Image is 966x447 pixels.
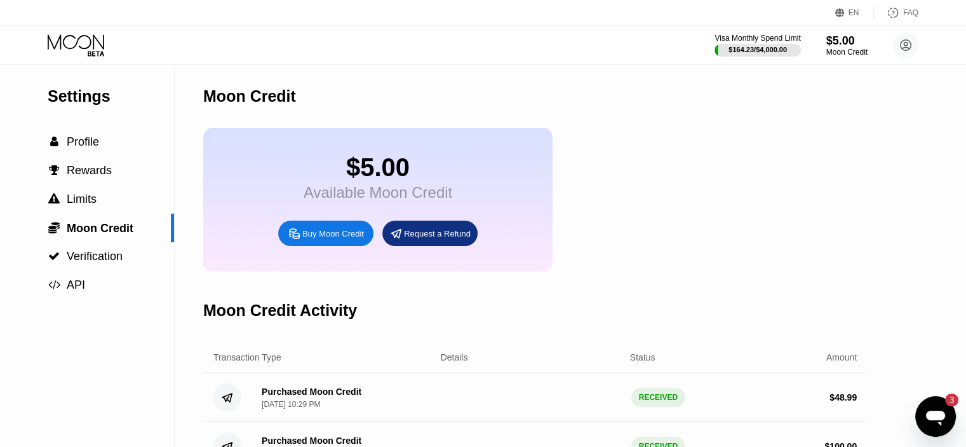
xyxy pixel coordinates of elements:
span: Limits [67,193,97,205]
div: Details [441,352,468,362]
span:  [49,165,60,176]
div: Transaction Type [213,352,281,362]
iframe: Число непрочитанных сообщений [933,394,958,406]
div: $164.23 / $4,000.00 [728,46,787,53]
div: FAQ [874,6,918,19]
div: Buy Moon Credit [278,221,373,246]
span:  [48,221,60,234]
div: Status [630,352,655,362]
div: Amount [826,352,857,362]
div: FAQ [903,8,918,17]
div: Settings [48,87,174,106]
div:  [48,136,60,148]
div: RECEIVED [631,388,685,407]
span: Moon Credit [67,222,133,235]
div: Visa Monthly Spend Limit [714,34,800,43]
div: [DATE] 10:29 PM [262,400,320,409]
div: Moon Credit [826,48,868,57]
div: Purchased Moon Credit [262,436,361,446]
div: $5.00 [304,153,452,182]
span: API [67,279,85,291]
div: Available Moon Credit [304,184,452,202]
div: EN [835,6,874,19]
div: $5.00 [826,34,868,48]
div: Moon Credit [203,87,296,106]
span:  [48,279,60,291]
div: Moon Credit Activity [203,301,357,320]
div: Request a Refund [382,221,478,246]
span:  [48,251,60,262]
span:  [48,193,60,205]
div:  [48,165,60,176]
span:  [50,136,58,148]
div: $ 48.99 [829,392,857,402]
div: EN [849,8,859,17]
div: Visa Monthly Spend Limit$164.23/$4,000.00 [714,34,800,57]
span: Rewards [67,164,112,177]
div: Request a Refund [404,228,471,239]
span: Profile [67,135,99,148]
div: Purchased Moon Credit [262,387,361,397]
span: Verification [67,250,123,263]
div: Buy Moon Credit [302,228,364,239]
iframe: Кнопка, открывающая окно обмена сообщениями; непрочитанных сообщений: 3 [915,396,956,437]
div: $5.00Moon Credit [826,34,868,57]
